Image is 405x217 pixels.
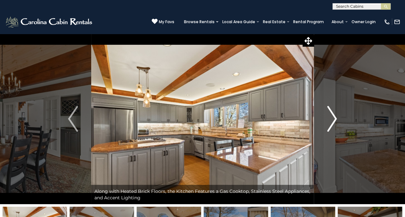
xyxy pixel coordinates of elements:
a: My Favs [152,18,174,25]
button: Next [314,33,350,204]
a: Real Estate [260,17,289,26]
a: Browse Rentals [181,17,218,26]
div: Along with Heated Brick Floors, the Kitchen Features a Gas Cooktop, Stainless Steel Appliances, a... [91,185,314,204]
img: arrow [68,106,78,132]
a: About [328,17,347,26]
a: Local Area Guide [219,17,258,26]
a: Owner Login [348,17,379,26]
img: arrow [327,106,337,132]
a: Rental Program [290,17,327,26]
img: mail-regular-white.png [394,19,400,25]
button: Previous [55,33,91,204]
span: My Favs [159,19,174,25]
img: phone-regular-white.png [384,19,390,25]
img: White-1-2.png [5,15,94,28]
